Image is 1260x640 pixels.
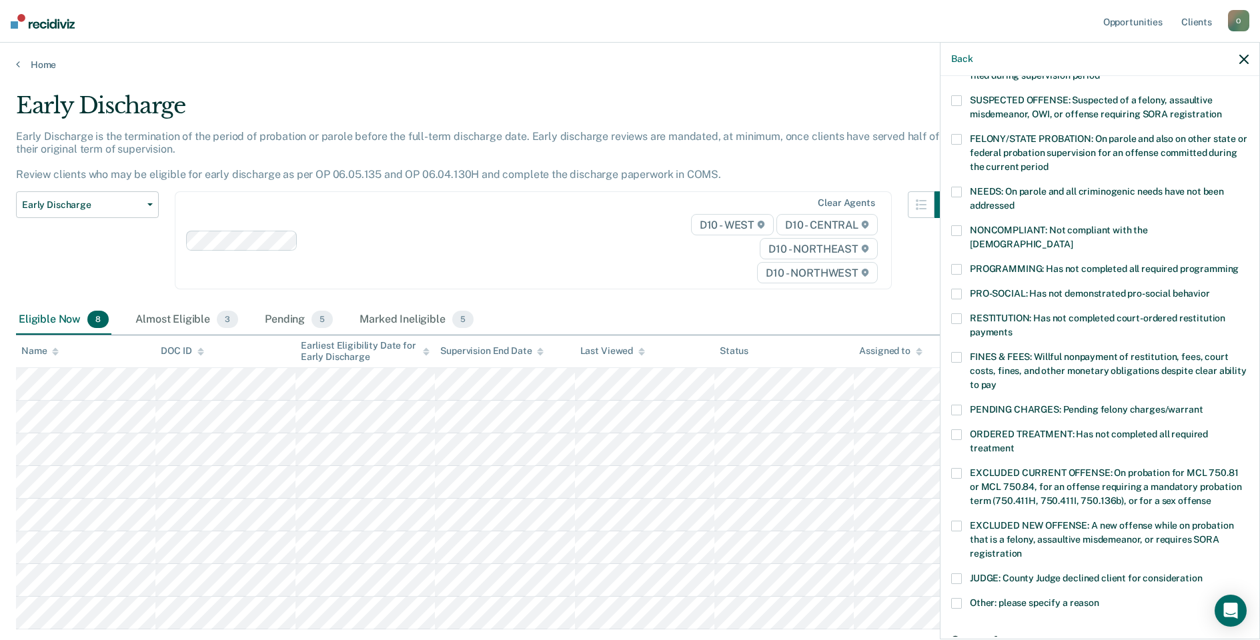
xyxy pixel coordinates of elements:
[691,214,774,235] span: D10 - WEST
[22,199,142,211] span: Early Discharge
[301,340,430,363] div: Earliest Eligibility Date for Early Discharge
[970,429,1208,453] span: ORDERED TREATMENT: Has not completed all required treatment
[16,59,1244,71] a: Home
[970,225,1148,249] span: NONCOMPLIANT: Not compliant with the [DEMOGRAPHIC_DATA]
[970,467,1241,506] span: EXCLUDED CURRENT OFFENSE: On probation for MCL 750.81 or MCL 750.84, for an offense requiring a m...
[16,130,938,181] p: Early Discharge is the termination of the period of probation or parole before the full-term disc...
[970,313,1225,337] span: RESTITUTION: Has not completed court-ordered restitution payments
[859,345,922,357] div: Assigned to
[760,238,877,259] span: D10 - NORTHEAST
[16,92,961,130] div: Early Discharge
[757,262,877,283] span: D10 - NORTHWEST
[970,133,1247,172] span: FELONY/STATE PROBATION: On parole and also on other state or federal probation supervision for an...
[440,345,544,357] div: Supervision End Date
[970,95,1222,119] span: SUSPECTED OFFENSE: Suspected of a felony, assaultive misdemeanor, OWI, or offense requiring SORA ...
[970,351,1247,390] span: FINES & FEES: Willful nonpayment of restitution, fees, court costs, fines, and other monetary obl...
[161,345,203,357] div: DOC ID
[970,573,1203,583] span: JUDGE: County Judge declined client for consideration
[11,14,75,29] img: Recidiviz
[970,288,1210,299] span: PRO-SOCIAL: Has not demonstrated pro-social behavior
[970,186,1224,211] span: NEEDS: On parole and all criminogenic needs have not been addressed
[970,404,1203,415] span: PENDING CHARGES: Pending felony charges/warrant
[818,197,874,209] div: Clear agents
[311,311,333,328] span: 5
[357,305,476,335] div: Marked Ineligible
[580,345,645,357] div: Last Viewed
[951,53,973,65] button: Back
[970,597,1099,608] span: Other: please specify a reason
[970,56,1233,81] span: [MEDICAL_DATA] ORDER: [MEDICAL_DATA] prevention order filed during supervision period
[21,345,59,357] div: Name
[720,345,748,357] div: Status
[1228,10,1249,31] div: O
[970,520,1233,559] span: EXCLUDED NEW OFFENSE: A new offense while on probation that is a felony, assaultive misdemeanor, ...
[1215,595,1247,627] div: Open Intercom Messenger
[87,311,109,328] span: 8
[452,311,474,328] span: 5
[262,305,336,335] div: Pending
[776,214,878,235] span: D10 - CENTRAL
[16,305,111,335] div: Eligible Now
[133,305,241,335] div: Almost Eligible
[217,311,238,328] span: 3
[970,263,1239,274] span: PROGRAMMING: Has not completed all required programming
